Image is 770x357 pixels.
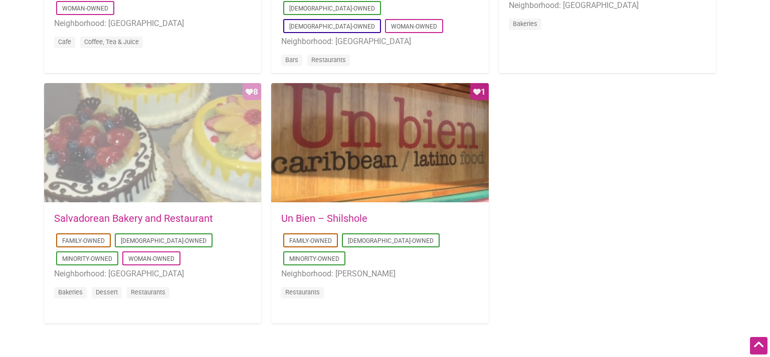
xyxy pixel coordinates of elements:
[750,337,767,354] div: Scroll Back to Top
[281,35,478,48] li: Neighborhood: [GEOGRAPHIC_DATA]
[121,237,207,244] a: [DEMOGRAPHIC_DATA]-Owned
[281,267,478,280] li: Neighborhood: [PERSON_NAME]
[285,56,298,64] a: Bars
[62,237,105,244] a: Family-Owned
[62,255,112,262] a: Minority-Owned
[58,38,71,46] a: Cafe
[289,237,332,244] a: Family-Owned
[54,212,213,224] a: Salvadorean Bakery and Restaurant
[289,255,339,262] a: Minority-Owned
[58,288,83,296] a: Bakeries
[131,288,165,296] a: Restaurants
[289,23,375,30] a: [DEMOGRAPHIC_DATA]-Owned
[348,237,434,244] a: [DEMOGRAPHIC_DATA]-Owned
[128,255,174,262] a: Woman-Owned
[84,38,139,46] a: Coffee, Tea & Juice
[391,23,437,30] a: Woman-Owned
[54,267,251,280] li: Neighborhood: [GEOGRAPHIC_DATA]
[289,5,375,12] a: [DEMOGRAPHIC_DATA]-Owned
[285,288,320,296] a: Restaurants
[281,212,367,224] a: Un Bien – Shilshole
[54,17,251,30] li: Neighborhood: [GEOGRAPHIC_DATA]
[96,288,118,296] a: Dessert
[311,56,346,64] a: Restaurants
[513,20,537,28] a: Bakeries
[62,5,108,12] a: Woman-Owned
